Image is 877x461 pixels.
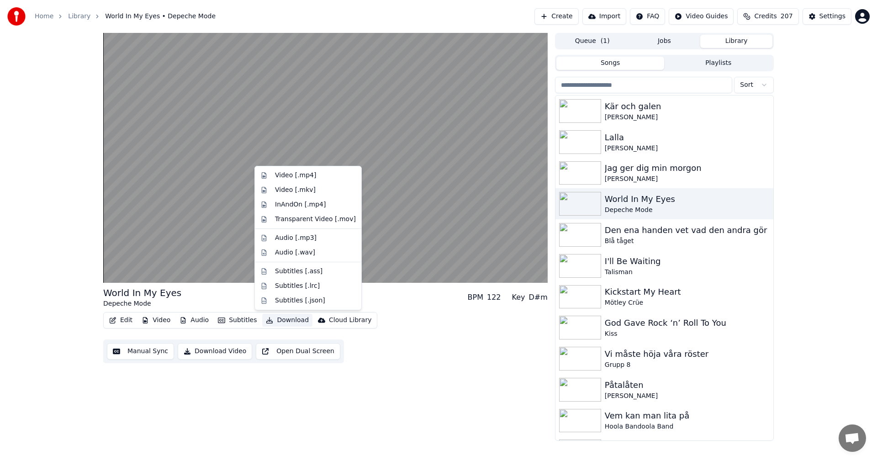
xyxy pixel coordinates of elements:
div: Jag ger dig min morgon [605,162,770,175]
div: Vi måste höja våra röster [605,348,770,360]
span: 207 [781,12,793,21]
span: Sort [740,80,753,90]
div: 122 [487,292,501,303]
div: Key [512,292,525,303]
button: Subtitles [214,314,260,327]
button: Import [582,8,626,25]
div: I'll Be Waiting [605,255,770,268]
div: Subtitles [.ass] [275,267,322,276]
div: Kiss [605,329,770,339]
div: Hoola Bandoola Band [605,422,770,431]
div: Subtitles [.lrc] [275,281,320,291]
div: Mötley Crüe [605,298,770,307]
button: Video [138,314,174,327]
div: Talisman [605,268,770,277]
div: Kär och galen [605,100,770,113]
div: Video [.mp4] [275,171,316,180]
div: Lalla [605,131,770,144]
button: Open Dual Screen [256,343,340,360]
button: Download Video [178,343,252,360]
div: Den ena handen vet vad den andra gör [605,224,770,237]
div: Påtalåten [605,379,770,392]
div: Subtitles [.json] [275,296,325,305]
button: Edit [106,314,136,327]
a: Home [35,12,53,21]
button: Create [534,8,579,25]
div: Transparent Video [.mov] [275,215,356,224]
span: World In My Eyes • Depeche Mode [105,12,216,21]
div: World In My Eyes [605,193,770,206]
div: InAndOn [.mp4] [275,200,326,209]
div: World In My Eyes [103,286,181,299]
div: [PERSON_NAME] [605,144,770,153]
div: Grupp 8 [605,360,770,370]
button: Manual Sync [107,343,174,360]
div: Vem kan man lita på [605,409,770,422]
button: Jobs [629,35,701,48]
div: Blå tåget [605,237,770,246]
div: Audio [.wav] [275,248,315,257]
a: Library [68,12,90,21]
div: Depeche Mode [605,206,770,215]
button: Download [262,314,312,327]
div: Cloud Library [329,316,371,325]
div: Depeche Mode [103,299,181,308]
span: Credits [754,12,777,21]
span: ( 1 ) [601,37,610,46]
div: [PERSON_NAME] [605,113,770,122]
button: Settings [803,8,851,25]
button: Songs [556,57,665,70]
div: BPM [468,292,483,303]
div: Kickstart My Heart [605,286,770,298]
div: Settings [819,12,845,21]
button: Playlists [664,57,772,70]
img: youka [7,7,26,26]
button: FAQ [630,8,665,25]
div: Video [.mkv] [275,185,316,195]
button: Audio [176,314,212,327]
button: Library [700,35,772,48]
button: Video Guides [669,8,734,25]
div: Audio [.mp3] [275,233,317,243]
button: Queue [556,35,629,48]
div: God Gave Rock ‘n’ Roll To You [605,317,770,329]
div: [PERSON_NAME] [605,175,770,184]
div: [PERSON_NAME] [605,392,770,401]
div: Öppna chatt [839,424,866,452]
nav: breadcrumb [35,12,216,21]
button: Credits207 [737,8,798,25]
div: D#m [529,292,548,303]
